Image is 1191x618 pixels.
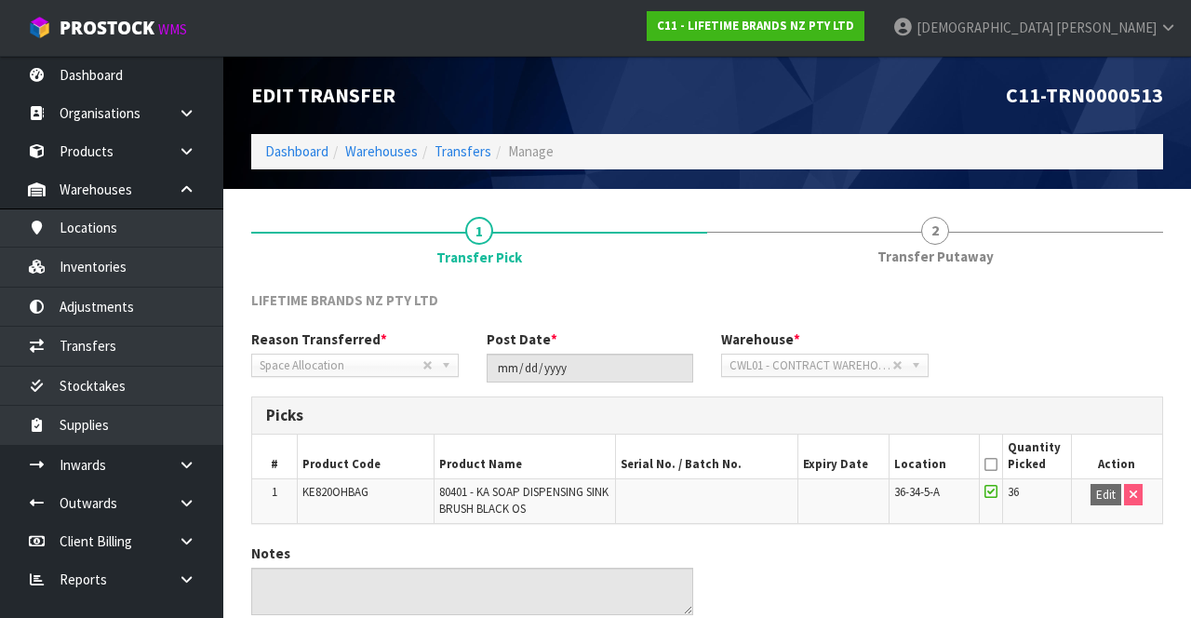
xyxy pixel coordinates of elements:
span: Edit Transfer [251,82,395,108]
label: Warehouse [721,329,800,349]
span: Manage [508,142,554,160]
span: 36 [1008,484,1019,500]
h3: Picks [266,407,1148,424]
th: Action [1071,435,1162,478]
span: 1 [465,217,493,245]
small: WMS [158,20,187,38]
th: # [252,435,298,478]
input: Post Date [487,354,694,383]
span: Transfer Putaway [877,247,994,266]
th: Product Code [298,435,435,478]
span: KE820OHBAG [302,484,368,500]
button: Edit [1091,484,1121,506]
a: Transfers [435,142,491,160]
th: Location [889,435,980,478]
th: Serial No. / Batch No. [616,435,797,478]
label: Post Date [487,329,557,349]
span: 36-34-5-A [894,484,940,500]
label: Notes [251,544,290,563]
span: Space Allocation [260,355,422,377]
th: Product Name [434,435,615,478]
a: Dashboard [265,142,328,160]
strong: C11 - LIFETIME BRANDS NZ PTY LTD [657,18,854,34]
a: Warehouses [345,142,418,160]
span: ProStock [60,16,154,40]
span: 1 [272,484,277,500]
label: Reason Transferred [251,329,387,349]
span: [DEMOGRAPHIC_DATA] [917,19,1053,36]
span: C11-TRN0000513 [1006,82,1163,108]
span: 2 [921,217,949,245]
th: Quantity Picked [1003,435,1071,478]
span: 80401 - KA SOAP DISPENSING SINK BRUSH BLACK OS [439,484,609,517]
img: cube-alt.png [28,16,51,39]
span: Transfer Pick [436,248,522,267]
a: C11 - LIFETIME BRANDS NZ PTY LTD [647,11,864,41]
span: LIFETIME BRANDS NZ PTY LTD [251,291,438,309]
th: Expiry Date [797,435,889,478]
span: CWL01 - CONTRACT WAREHOUSING [GEOGRAPHIC_DATA] [729,355,892,377]
span: [PERSON_NAME] [1056,19,1157,36]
